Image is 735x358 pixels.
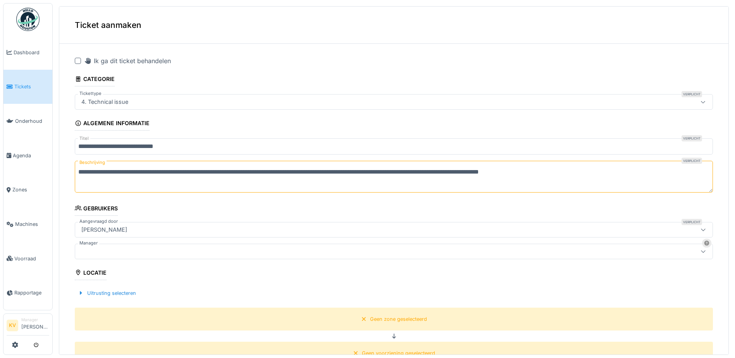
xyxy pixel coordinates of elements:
div: Verplicht [682,135,702,141]
div: Algemene informatie [75,117,150,131]
a: Rapportage [3,276,52,310]
img: Badge_color-CXgf-gQk.svg [16,8,40,31]
div: Uitrusting selecteren [75,288,139,298]
label: Tickettype [78,90,103,97]
span: Onderhoud [15,117,49,125]
label: Beschrijving [78,158,107,167]
a: Onderhoud [3,104,52,138]
li: KV [7,320,18,331]
a: Agenda [3,138,52,173]
div: Categorie [75,73,115,86]
label: Aangevraagd door [78,218,119,225]
div: Geen voorziening geselecteerd [362,349,435,357]
span: Rapportage [14,289,49,296]
span: Agenda [13,152,49,159]
div: Verplicht [682,219,702,225]
div: Verplicht [682,91,702,97]
span: Voorraad [14,255,49,262]
label: Titel [78,135,90,142]
a: KV Manager[PERSON_NAME] [7,317,49,336]
label: Manager [78,240,99,246]
a: Zones [3,173,52,207]
a: Dashboard [3,35,52,70]
a: Tickets [3,70,52,104]
div: Locatie [75,267,107,280]
div: Ik ga dit ticket behandelen [84,56,171,65]
span: Machines [15,220,49,228]
div: Gebruikers [75,203,118,216]
div: Manager [21,317,49,323]
div: Verplicht [682,158,702,164]
div: [PERSON_NAME] [78,225,130,234]
a: Machines [3,207,52,241]
div: Geen zone geselecteerd [370,315,427,323]
div: Ticket aanmaken [59,7,728,44]
li: [PERSON_NAME] [21,317,49,334]
div: 4. Technical issue [78,98,131,106]
span: Zones [12,186,49,193]
span: Tickets [14,83,49,90]
a: Voorraad [3,241,52,276]
span: Dashboard [14,49,49,56]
